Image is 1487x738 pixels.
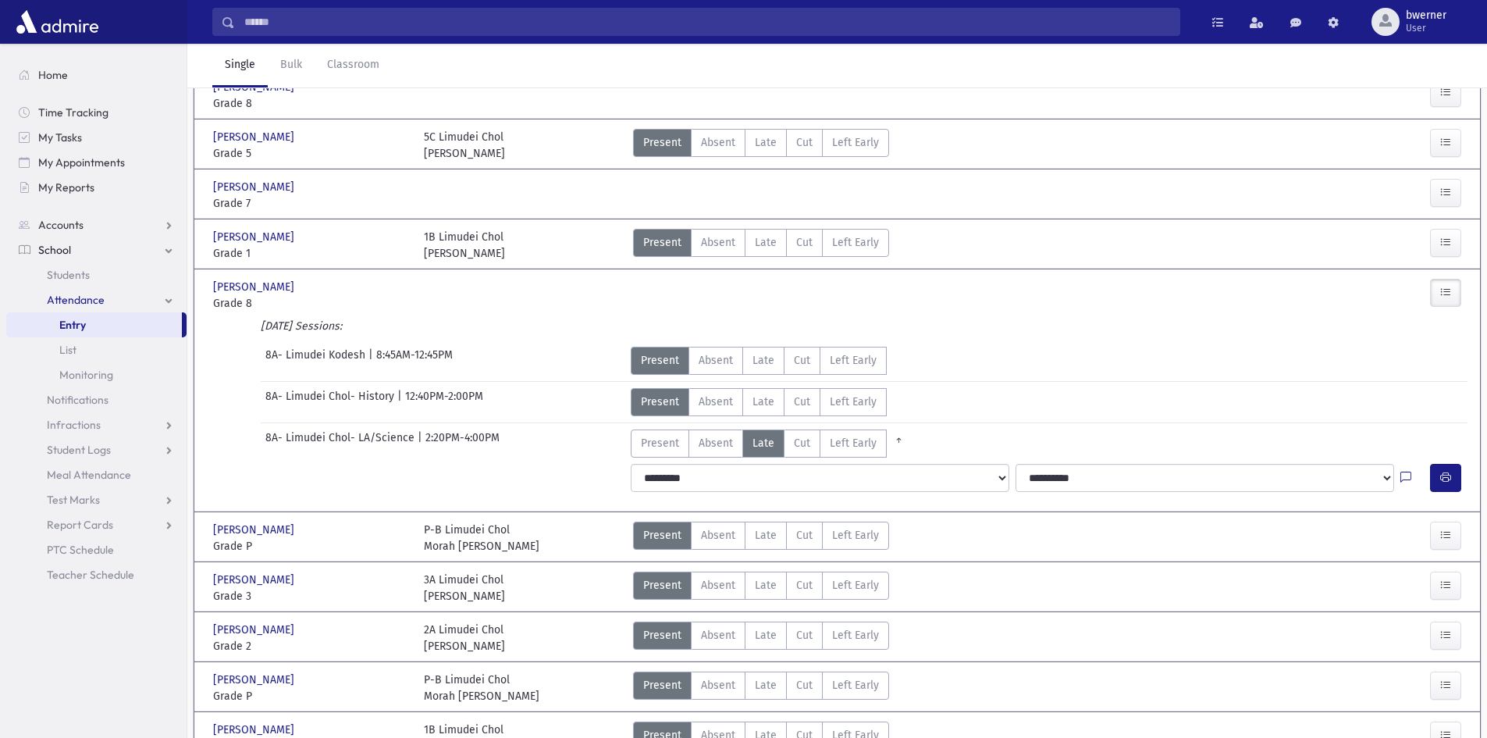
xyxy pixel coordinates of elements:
span: Late [755,677,777,693]
span: [PERSON_NAME] [213,229,297,245]
span: Left Early [832,234,879,251]
span: 2:20PM-4:00PM [425,430,500,458]
span: Absent [699,394,733,410]
span: Students [47,268,90,282]
span: Accounts [38,218,84,232]
a: My Appointments [6,150,187,175]
span: Late [755,577,777,594]
a: School [6,237,187,262]
span: [PERSON_NAME] [213,622,297,638]
span: Absent [701,527,735,544]
a: Report Cards [6,512,187,537]
a: Home [6,62,187,87]
span: Left Early [830,352,877,369]
span: Meal Attendance [47,468,131,482]
span: Attendance [47,293,105,307]
span: [PERSON_NAME] [213,672,297,688]
div: AttTypes [633,572,889,604]
div: AttTypes [633,622,889,654]
span: Cut [796,627,813,644]
span: Monitoring [59,368,113,382]
a: Teacher Schedule [6,562,187,587]
span: Absent [699,352,733,369]
span: Cut [796,234,813,251]
span: Late [752,352,774,369]
span: Late [755,134,777,151]
span: 8:45AM-12:45PM [376,347,453,375]
div: P-B Limudei Chol Morah [PERSON_NAME] [424,672,539,704]
a: PTC Schedule [6,537,187,562]
span: Cut [796,134,813,151]
a: Meal Attendance [6,462,187,487]
span: Present [643,234,681,251]
span: Cut [794,435,810,451]
span: Notifications [47,393,109,407]
span: Teacher Schedule [47,568,134,582]
span: Present [643,577,681,594]
span: Present [641,435,679,451]
div: 2A Limudei Chol [PERSON_NAME] [424,622,505,654]
div: 5C Limudei Chol [PERSON_NAME] [424,129,505,162]
a: Accounts [6,212,187,237]
span: Left Early [832,527,879,544]
span: Grade 5 [213,145,408,162]
a: My Reports [6,175,187,200]
span: [PERSON_NAME] [213,522,297,538]
span: Absent [701,577,735,594]
div: AttTypes [631,430,911,458]
input: Search [235,8,1179,36]
a: List [6,337,187,362]
span: Grade P [213,688,408,704]
a: Classroom [315,44,392,87]
a: Notifications [6,387,187,412]
span: PTC Schedule [47,543,114,557]
span: Absent [701,234,735,251]
span: Present [643,677,681,693]
span: Grade 2 [213,638,408,654]
img: AdmirePro [12,6,102,37]
span: Absent [699,435,733,451]
div: AttTypes [633,229,889,262]
span: [PERSON_NAME] [213,129,297,145]
span: Present [643,627,681,644]
span: bwerner [1406,9,1446,22]
div: AttTypes [633,522,889,554]
span: Late [755,627,777,644]
span: Left Early [830,435,877,451]
span: Cut [796,527,813,544]
span: Present [641,394,679,410]
span: My Appointments [38,155,125,169]
span: Infractions [47,418,101,432]
span: [PERSON_NAME] [213,279,297,295]
span: Grade 7 [213,195,408,212]
span: Grade 3 [213,588,408,604]
span: | [418,430,425,458]
a: Time Tracking [6,100,187,125]
span: Grade 8 [213,295,408,312]
a: Infractions [6,412,187,437]
span: Absent [701,677,735,693]
span: School [38,243,71,257]
span: 12:40PM-2:00PM [405,388,483,416]
span: | [368,347,376,375]
div: 3A Limudei Chol [PERSON_NAME] [424,572,505,604]
span: Student Logs [47,443,111,457]
i: [DATE] Sessions: [261,319,342,333]
span: Cut [796,577,813,594]
a: Student Logs [6,437,187,462]
span: List [59,343,76,357]
a: Monitoring [6,362,187,387]
div: AttTypes [633,129,889,162]
span: Late [755,527,777,544]
span: Report Cards [47,518,113,532]
span: My Tasks [38,130,82,144]
span: 8A- Limudei Kodesh [265,347,368,375]
span: Home [38,68,68,82]
span: Entry [59,318,86,332]
div: AttTypes [631,347,887,375]
span: Left Early [832,627,879,644]
span: Present [643,527,681,544]
a: Test Marks [6,487,187,512]
span: 8A- Limudei Chol- History [265,388,397,416]
span: Grade 8 [213,95,408,112]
